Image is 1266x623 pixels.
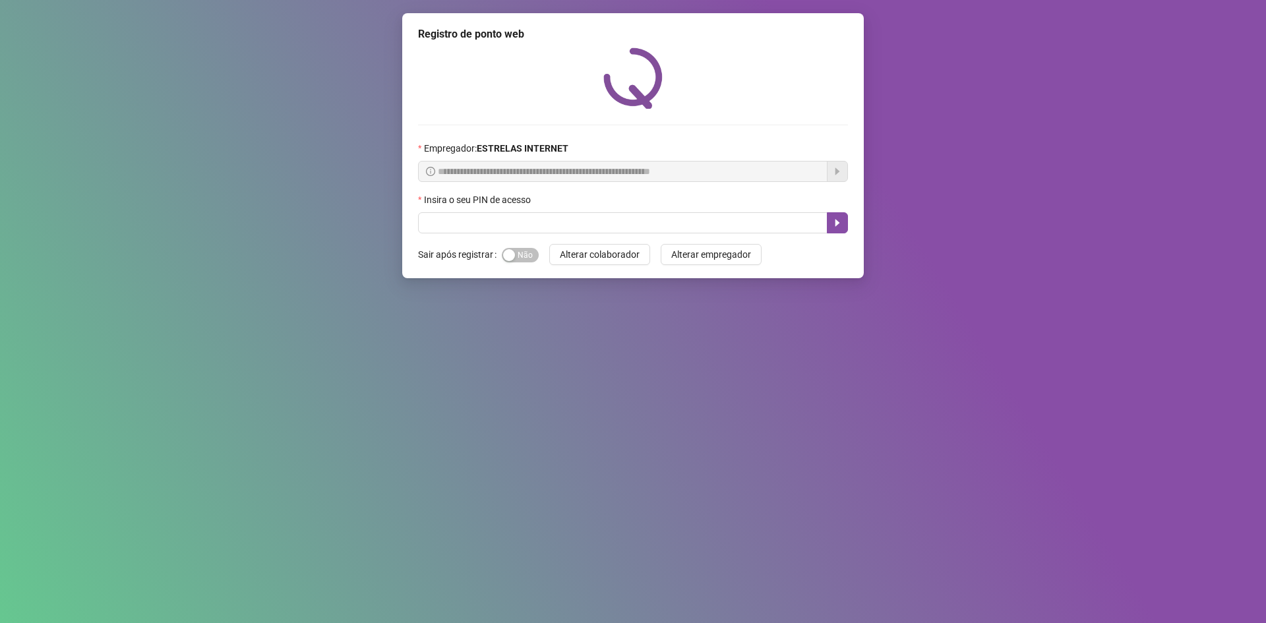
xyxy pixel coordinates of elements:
strong: ESTRELAS INTERNET [477,143,568,154]
div: Registro de ponto web [418,26,848,42]
button: Alterar empregador [661,244,762,265]
label: Sair após registrar [418,244,502,265]
label: Insira o seu PIN de acesso [418,193,539,207]
button: Alterar colaborador [549,244,650,265]
span: Empregador : [424,141,568,156]
span: Alterar empregador [671,247,751,262]
span: info-circle [426,167,435,176]
span: Alterar colaborador [560,247,640,262]
span: caret-right [832,218,843,228]
img: QRPoint [603,47,663,109]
